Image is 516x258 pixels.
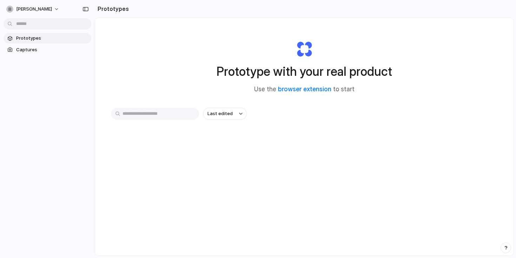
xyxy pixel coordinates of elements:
[207,110,233,117] span: Last edited
[4,33,91,44] a: Prototypes
[203,108,247,120] button: Last edited
[4,45,91,55] a: Captures
[16,6,52,13] span: [PERSON_NAME]
[217,62,392,81] h1: Prototype with your real product
[95,5,129,13] h2: Prototypes
[254,85,355,94] span: Use the to start
[278,86,331,93] a: browser extension
[4,4,63,15] button: [PERSON_NAME]
[16,35,88,42] span: Prototypes
[16,46,88,53] span: Captures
